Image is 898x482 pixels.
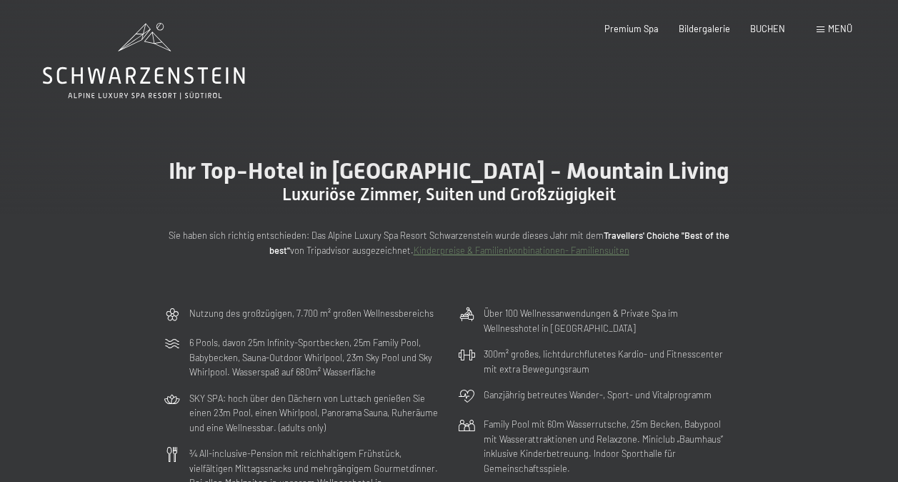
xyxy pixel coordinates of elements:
[484,417,735,476] p: Family Pool mit 60m Wasserrutsche, 25m Becken, Babypool mit Wasserattraktionen und Relaxzone. Min...
[484,306,735,335] p: Über 100 Wellnessanwendungen & Private Spa im Wellnesshotel in [GEOGRAPHIC_DATA]
[604,23,659,34] a: Premium Spa
[828,23,852,34] span: Menü
[164,228,735,257] p: Sie haben sich richtig entschieden: Das Alpine Luxury Spa Resort Schwarzenstein wurde dieses Jahr...
[750,23,785,34] a: BUCHEN
[169,157,729,185] span: Ihr Top-Hotel in [GEOGRAPHIC_DATA] - Mountain Living
[282,185,616,205] span: Luxuriöse Zimmer, Suiten und Großzügigkeit
[484,347,735,376] p: 300m² großes, lichtdurchflutetes Kardio- und Fitnesscenter mit extra Bewegungsraum
[484,388,712,402] p: Ganzjährig betreutes Wander-, Sport- und Vitalprogramm
[189,306,434,320] p: Nutzung des großzügigen, 7.700 m² großen Wellnessbereichs
[269,230,730,255] strong: Travellers' Choiche "Best of the best"
[189,335,441,379] p: 6 Pools, davon 25m Infinity-Sportbecken, 25m Family Pool, Babybecken, Sauna-Outdoor Whirlpool, 23...
[189,391,441,435] p: SKY SPA: hoch über den Dächern von Luttach genießen Sie einen 23m Pool, einen Whirlpool, Panorama...
[414,245,629,256] a: Kinderpreise & Familienkonbinationen- Familiensuiten
[679,23,730,34] a: Bildergalerie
